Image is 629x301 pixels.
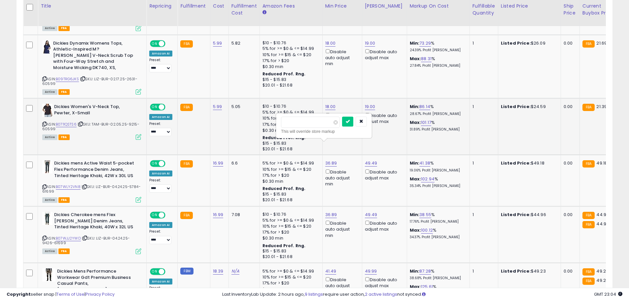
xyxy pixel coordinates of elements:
[410,168,465,173] p: 19.06% Profit [PERSON_NAME]
[410,40,420,46] b: Min:
[180,40,192,48] small: FBA
[42,248,57,254] span: All listings currently available for purchase on Amazon
[54,212,134,232] b: Dickies Cherokee mens Flex [PERSON_NAME] Denim Jeans, Tinted Heritage Khaki, 40W x 32L US
[596,211,609,218] span: 44.96
[42,25,57,31] span: All listings currently available for purchase on Amazon
[164,161,175,167] span: OFF
[7,291,31,297] strong: Copyright
[365,40,375,47] a: 19.00
[582,268,595,276] small: FBA
[262,46,317,52] div: 5% for >= $0 & <= $14.99
[501,212,556,218] div: $44.96
[56,122,77,127] a: B0711QSTS6
[58,134,70,140] span: FBA
[365,268,377,275] a: 49.99
[149,279,172,284] div: Amazon AI
[410,48,465,53] p: 24.39% Profit [PERSON_NAME]
[410,235,465,240] p: 34.37% Profit [PERSON_NAME]
[42,104,141,139] div: ASIN:
[262,52,317,58] div: 10% for >= $15 & <= $20
[410,103,420,110] b: Min:
[582,40,595,48] small: FBA
[419,268,431,275] a: 87.28
[262,3,320,10] div: Amazon Fees
[262,10,266,16] small: Amazon Fees.
[325,211,337,218] a: 36.89
[365,276,402,289] div: Disable auto adjust max
[53,40,133,73] b: Dickies Dynamix Womens Tops, Athletic-Inspired M?[PERSON_NAME] V-Neck Scrub Top with Four-Way Str...
[149,222,172,228] div: Amazon AI
[262,160,317,166] div: 5% for >= $0 & <= $14.99
[325,112,357,131] div: Disable auto adjust min
[151,41,159,46] span: ON
[596,160,607,166] span: 49.18
[410,276,465,281] p: 38.68% Profit [PERSON_NAME]
[365,3,404,10] div: [PERSON_NAME]
[262,167,317,172] div: 10% for >= $15 & <= $20
[42,122,139,132] span: | SKU: TAM-BUR-02.05.25-9215-60599
[410,219,465,224] p: 17.76% Profit [PERSON_NAME]
[365,168,402,181] div: Disable auto adjust max
[410,56,465,68] div: %
[410,176,465,188] div: %
[325,48,357,67] div: Disable auto adjust min
[564,104,575,110] div: 0.00
[262,71,306,77] b: Reduced Prof. Rng.
[365,211,377,218] a: 49.49
[325,168,357,187] div: Disable auto adjust min
[149,170,172,176] div: Amazon AI
[180,104,192,111] small: FBA
[262,243,306,248] b: Reduced Prof. Rng.
[164,212,175,218] span: OFF
[42,134,57,140] span: All listings currently available for purchase on Amazon
[262,178,317,184] div: $0.30 min
[262,104,317,109] div: $10 - $10.76
[42,76,137,86] span: | SKU: LIZ-BUR-02.17.25-2631-60599
[164,104,175,110] span: OFF
[410,268,465,281] div: %
[262,192,317,197] div: $15 - $15.83
[410,104,465,116] div: %
[262,141,317,146] div: $15 - $15.83
[56,236,81,241] a: B07WJJ2YWD
[57,268,137,301] b: Dickies Mens Performance Workwear Gdt Premium Business Casual Pants, [GEOGRAPHIC_DATA] Camo, 34W ...
[410,211,420,218] b: Min:
[231,212,255,218] div: 7.08
[54,160,134,180] b: Dickies mens Active Waist 5-pocket Flex Performance Denim Jeans, Tinted Heritage Khaki, 42W x 30L US
[305,291,323,297] a: 9 listings
[472,268,493,274] div: 1
[421,56,432,62] a: 88.31
[149,114,172,120] div: Amazon AI
[419,211,431,218] a: 38.55
[501,40,531,46] b: Listed Price:
[419,103,430,110] a: 86.14
[262,122,317,128] div: 17% for > $20
[582,3,616,17] div: Current Buybox Price
[564,3,577,17] div: Ship Price
[42,160,52,173] img: 41Y8b0eYD6L._SL40_.jpg
[472,212,493,218] div: 1
[58,248,70,254] span: FBA
[564,268,575,274] div: 0.00
[149,51,172,56] div: Amazon AI
[410,227,465,240] div: %
[419,40,431,47] a: 73.29
[151,269,159,275] span: ON
[262,280,317,286] div: 17% for > $20
[564,212,575,218] div: 0.00
[41,3,144,10] div: Title
[582,160,595,168] small: FBA
[231,160,255,166] div: 6.6
[410,212,465,224] div: %
[262,223,317,229] div: 10% for >= $15 & <= $20
[151,161,159,167] span: ON
[421,176,435,182] a: 102.94
[164,41,175,46] span: OFF
[213,3,226,10] div: Cost
[262,197,317,203] div: $20.01 - $21.68
[262,235,317,241] div: $0.30 min
[180,160,192,168] small: FBA
[262,254,317,260] div: $20.01 - $21.68
[213,160,224,167] a: 16.99
[410,40,465,53] div: %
